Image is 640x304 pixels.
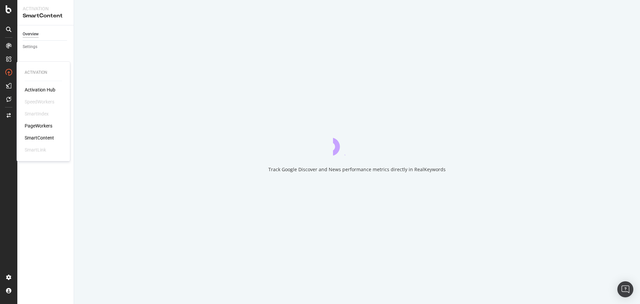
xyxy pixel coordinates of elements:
div: SpeedWorkers [25,98,54,105]
div: SmartContent [23,12,68,20]
a: Settings [23,43,69,50]
div: Activation [25,70,62,75]
div: Open Intercom Messenger [617,281,633,297]
a: PageWorkers [25,122,52,129]
a: SmartContent [25,134,54,141]
a: Activation Hub [25,86,55,93]
div: SmartLink [25,146,46,153]
div: Overview [23,31,39,38]
div: animation [333,131,381,156]
div: Settings [23,43,37,50]
a: Overview [23,31,69,38]
div: Activation [23,5,68,12]
div: SmartIndex [25,110,49,117]
div: Track Google Discover and News performance metrics directly in RealKeywords [268,166,446,173]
